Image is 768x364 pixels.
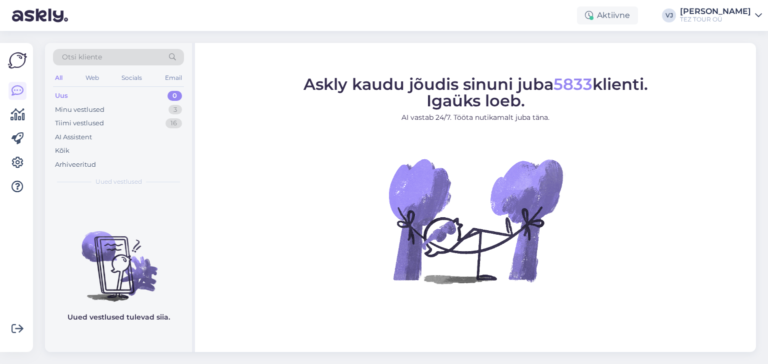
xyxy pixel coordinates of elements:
div: Aktiivne [577,6,638,24]
img: No chats [45,213,192,303]
div: Uus [55,91,68,101]
a: [PERSON_NAME]TEZ TOUR OÜ [680,7,762,23]
div: AI Assistent [55,132,92,142]
div: Kõik [55,146,69,156]
div: TEZ TOUR OÜ [680,15,751,23]
div: Email [163,71,184,84]
div: [PERSON_NAME] [680,7,751,15]
div: Web [83,71,101,84]
span: Uued vestlused [95,177,142,186]
div: Tiimi vestlused [55,118,104,128]
span: 5833 [553,74,592,94]
div: VJ [662,8,676,22]
span: Otsi kliente [62,52,102,62]
div: Socials [119,71,144,84]
img: No Chat active [385,131,565,311]
div: All [53,71,64,84]
img: Askly Logo [8,51,27,70]
div: Arhiveeritud [55,160,96,170]
div: 3 [168,105,182,115]
div: Minu vestlused [55,105,104,115]
div: 16 [165,118,182,128]
div: 0 [167,91,182,101]
p: AI vastab 24/7. Tööta nutikamalt juba täna. [303,112,648,123]
p: Uued vestlused tulevad siia. [67,312,170,323]
span: Askly kaudu jõudis sinuni juba klienti. Igaüks loeb. [303,74,648,110]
